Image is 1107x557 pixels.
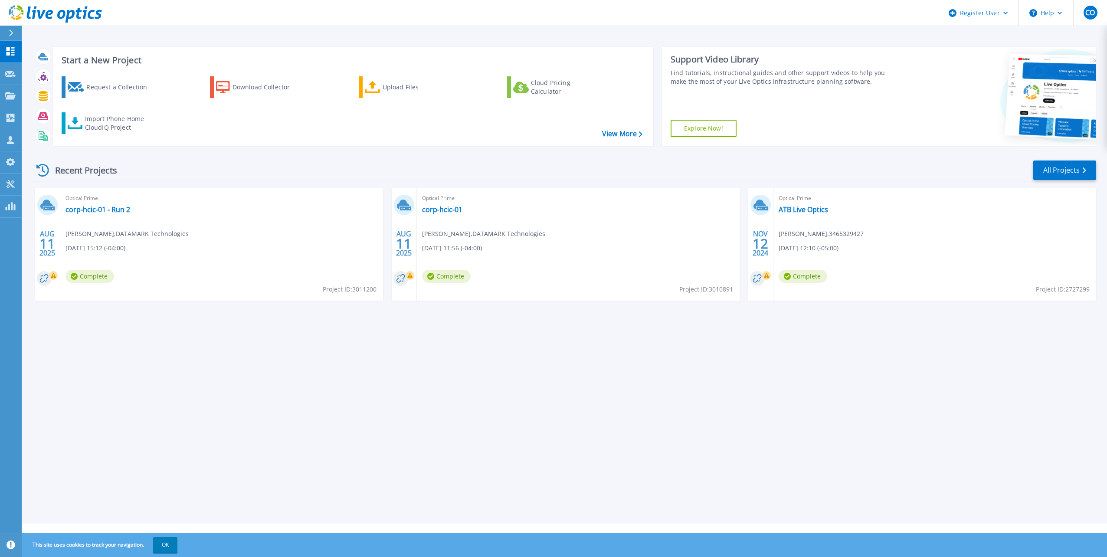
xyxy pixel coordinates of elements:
span: Complete [422,270,471,283]
span: [PERSON_NAME] , DATAMARK Technologies [422,229,545,239]
a: corp-hcic-01 - Run 2 [66,205,130,214]
span: [DATE] 11:56 (-04:00) [422,243,482,253]
a: Upload Files [359,76,455,98]
span: 12 [753,240,768,247]
span: [DATE] 15:12 (-04:00) [66,243,125,253]
a: ATB Live Optics [779,205,828,214]
span: This site uses cookies to track your navigation. [24,537,177,553]
span: 11 [396,240,412,247]
a: Explore Now! [671,120,737,137]
div: NOV 2024 [752,228,769,259]
div: Import Phone Home CloudIQ Project [85,115,153,132]
div: Support Video Library [671,54,895,65]
span: Optical Prime [779,193,1091,203]
span: [DATE] 12:10 (-05:00) [779,243,838,253]
div: Download Collector [233,79,302,96]
div: Cloud Pricing Calculator [531,79,600,96]
span: Complete [779,270,827,283]
span: Complete [66,270,114,283]
span: Project ID: 3010891 [679,285,733,294]
div: AUG 2025 [396,228,412,259]
a: Cloud Pricing Calculator [507,76,604,98]
span: [PERSON_NAME] , 3465329427 [779,229,864,239]
span: 11 [39,240,55,247]
span: [PERSON_NAME] , DATAMARK Technologies [66,229,189,239]
a: Request a Collection [62,76,158,98]
a: All Projects [1033,161,1096,180]
div: Upload Files [383,79,452,96]
a: View More [602,130,642,138]
span: Optical Prime [422,193,734,203]
div: Find tutorials, instructional guides and other support videos to help you make the most of your L... [671,69,895,86]
h3: Start a New Project [62,56,642,65]
a: corp-hcic-01 [422,205,462,214]
span: CO [1085,9,1095,16]
span: Project ID: 3011200 [323,285,377,294]
span: Optical Prime [66,193,378,203]
div: Recent Projects [33,160,129,181]
button: OK [153,537,177,553]
span: Project ID: 2727299 [1036,285,1090,294]
div: Request a Collection [86,79,156,96]
a: Download Collector [210,76,307,98]
div: AUG 2025 [39,228,56,259]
